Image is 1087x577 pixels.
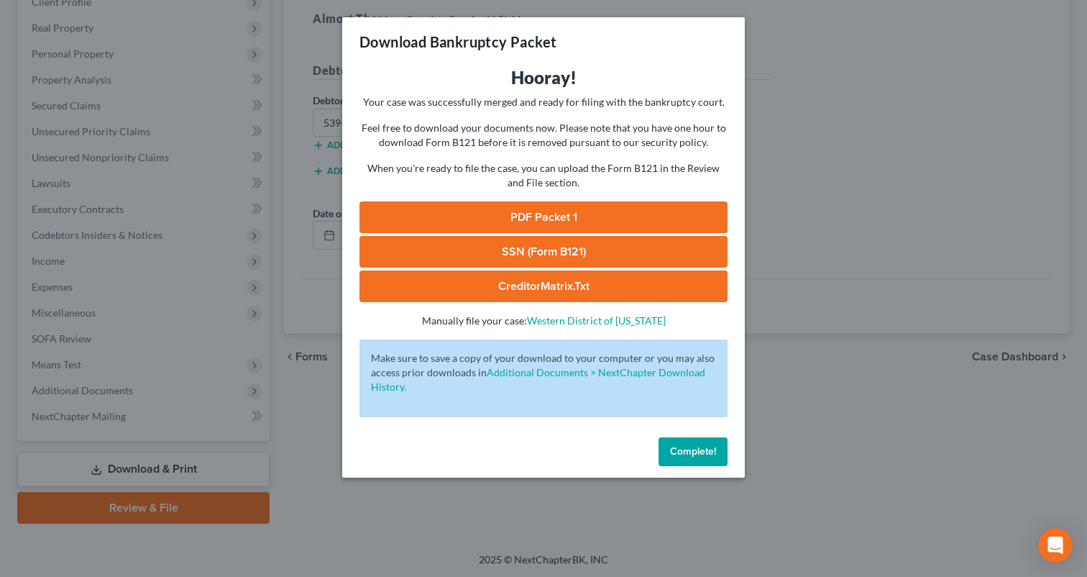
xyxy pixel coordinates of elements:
[359,314,728,328] p: Manually file your case:
[527,314,666,327] a: Western District of [US_STATE]
[359,95,728,109] p: Your case was successfully merged and ready for filing with the bankruptcy court.
[359,161,728,190] p: When you're ready to file the case, you can upload the Form B121 in the Review and File section.
[371,351,716,394] p: Make sure to save a copy of your download to your computer or you may also access prior downloads in
[359,271,728,302] a: CreditorMatrix.txt
[659,437,728,466] button: Complete!
[359,66,728,89] h3: Hooray!
[359,236,728,268] a: SSN (Form B121)
[359,121,728,150] p: Feel free to download your documents now. Please note that you have one hour to download Form B12...
[359,201,728,233] a: PDF Packet 1
[359,32,556,52] h3: Download Bankruptcy Packet
[371,366,705,393] a: Additional Documents > NextChapter Download History.
[670,445,716,458] span: Complete!
[1038,528,1073,563] div: Open Intercom Messenger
